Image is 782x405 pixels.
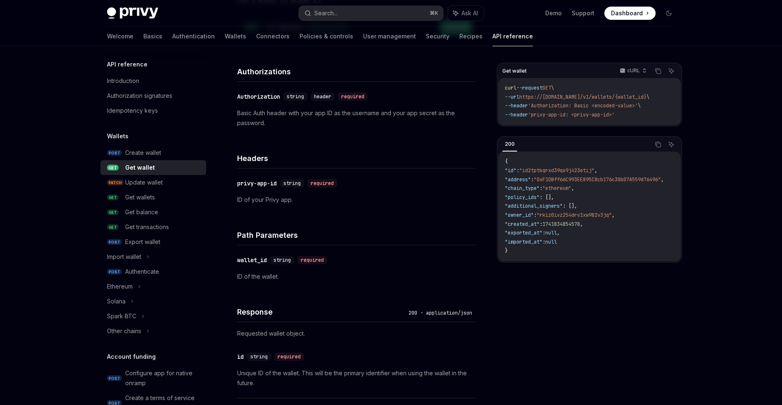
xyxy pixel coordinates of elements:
[125,178,163,187] div: Update wallet
[107,269,122,275] span: POST
[534,176,661,183] span: "0xF1DBff66C993EE895C8cb176c30b07A559d76496"
[447,6,484,21] button: Ask AI
[661,176,664,183] span: ,
[534,212,537,218] span: :
[551,85,554,91] span: \
[100,88,206,103] a: Authorization signatures
[505,230,542,236] span: "exported_at"
[107,194,119,201] span: GET
[611,9,643,17] span: Dashboard
[571,185,574,192] span: ,
[287,93,304,100] span: string
[545,239,557,245] span: null
[542,185,571,192] span: "ethereum"
[505,239,542,245] span: "imported_at"
[237,179,277,187] div: privy-app-id
[426,26,449,46] a: Security
[461,9,478,17] span: Ask AI
[237,306,405,317] h4: Response
[314,93,331,100] span: header
[125,267,159,277] div: Authenticate
[540,185,542,192] span: :
[172,26,215,46] a: Authentication
[540,221,542,227] span: :
[405,309,475,317] div: 200 - application/json
[237,256,267,264] div: wallet_id
[107,224,119,230] span: GET
[237,368,475,388] p: Unique ID of the wallet. This will be the primary identifier when using the wallet in the future.
[100,145,206,160] a: POSTCreate wallet
[528,111,615,118] span: 'privy-app-id: <privy-app-id>'
[537,212,612,218] span: "rkiz0ivz254drv1xw982v3jq"
[557,230,560,236] span: ,
[666,66,677,76] button: Ask AI
[256,26,290,46] a: Connectors
[107,352,156,362] h5: Account funding
[107,26,133,46] a: Welcome
[666,139,677,150] button: Ask AI
[100,73,206,88] a: Introduction
[250,353,268,360] span: string
[545,9,562,17] a: Demo
[338,92,368,101] div: required
[100,220,206,234] a: GETGet transactions
[107,7,158,19] img: dark logo
[125,222,169,232] div: Get transactions
[363,26,416,46] a: User management
[505,94,519,100] span: --url
[307,179,337,187] div: required
[505,247,508,254] span: }
[502,139,517,149] div: 200
[594,167,597,174] span: ,
[572,9,594,17] a: Support
[516,85,542,91] span: --request
[612,212,615,218] span: ,
[542,221,580,227] span: 1741834854578
[237,195,475,205] p: ID of your Privy app.
[237,272,475,282] p: ID of the wallet.
[100,175,206,190] a: PATCHUpdate wallet
[505,158,508,165] span: {
[516,167,519,174] span: :
[519,94,647,100] span: https://[DOMAIN_NAME]/v1/wallets/{wallet_id}
[100,190,206,205] a: GETGet wallets
[283,180,301,187] span: string
[604,7,656,20] a: Dashboard
[505,102,528,109] span: --header
[531,176,534,183] span: :
[237,108,475,128] p: Basic Auth header with your app ID as the username and your app secret as the password.
[528,102,638,109] span: 'Authorization: Basic <encoded-value>'
[107,282,133,291] div: Ethereum
[100,234,206,249] a: POSTExport wallet
[545,230,557,236] span: null
[627,67,640,74] p: cURL
[107,76,139,86] div: Introduction
[237,153,475,164] h4: Headers
[107,209,119,216] span: GET
[653,139,663,150] button: Copy the contents from the code block
[505,221,540,227] span: "created_at"
[273,257,291,263] span: string
[107,91,172,101] div: Authorization signatures
[542,230,545,236] span: :
[638,102,641,109] span: \
[540,194,554,201] span: : [],
[653,66,663,76] button: Copy the contents from the code block
[107,150,122,156] span: POST
[297,256,327,264] div: required
[505,167,516,174] span: "id"
[299,6,443,21] button: Search...⌘K
[225,26,246,46] a: Wallets
[107,165,119,171] span: GET
[542,85,551,91] span: GET
[237,329,475,339] p: Requested wallet object.
[107,311,136,321] div: Spark BTC
[563,203,577,209] span: : [],
[237,66,475,77] h4: Authorizations
[459,26,483,46] a: Recipes
[125,192,155,202] div: Get wallets
[100,264,206,279] a: POSTAuthenticate
[107,239,122,245] span: POST
[274,353,304,361] div: required
[107,180,124,186] span: PATCH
